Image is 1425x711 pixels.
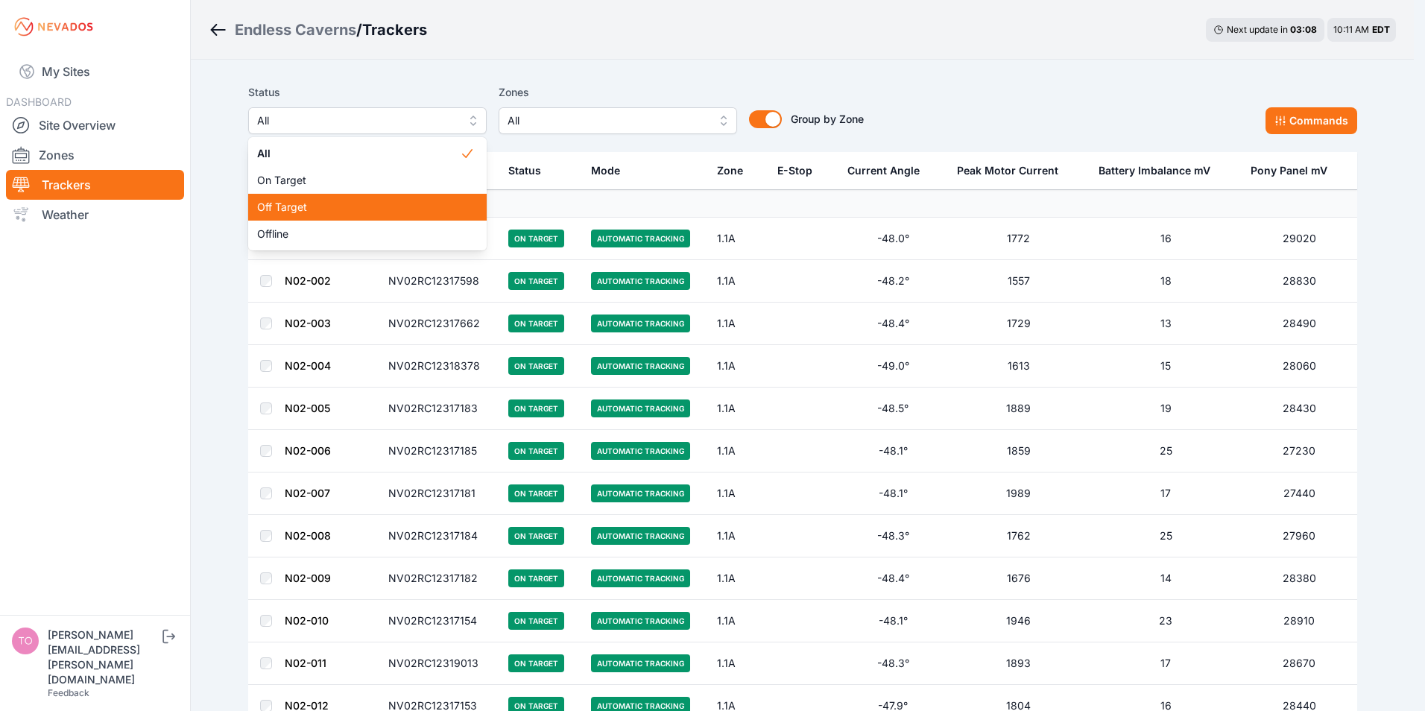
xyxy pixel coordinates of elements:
button: All [248,107,487,134]
div: All [248,137,487,250]
span: Off Target [257,200,460,215]
span: All [257,146,460,161]
span: On Target [257,173,460,188]
span: Offline [257,227,460,241]
span: All [257,112,457,130]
